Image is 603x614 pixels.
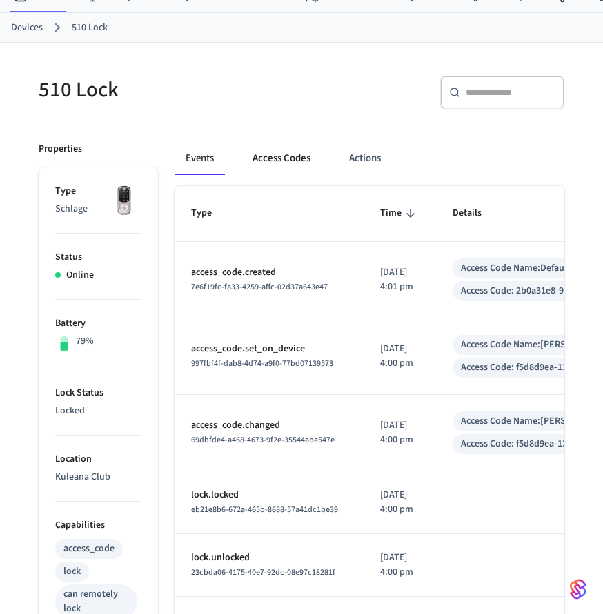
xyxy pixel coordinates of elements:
[55,202,141,216] p: Schlage
[191,566,335,578] span: 23cbda06-4175-40e7-92dc-08e97c18281f
[191,488,347,502] p: lock.locked
[55,386,141,400] p: Lock Status
[191,434,335,446] span: 69dbfde4-a468-4673-9f2e-35544abe547e
[66,268,94,283] p: Online
[55,518,141,533] p: Capabilities
[191,358,333,369] span: 997fbf4f-dab8-4d74-a9f0-77bd07139573
[191,504,338,515] span: eb21e8b6-672a-465b-8688-57a41dc1be39
[55,184,141,198] p: Type
[72,21,108,35] a: 510 Lock
[39,76,293,104] h5: 510 Lock
[76,334,94,349] p: 79%
[11,21,43,35] a: Devices
[380,488,419,517] p: [DATE] 4:00 pm
[380,265,419,294] p: [DATE] 4:01 pm
[55,250,141,265] p: Status
[191,551,347,565] p: lock.unlocked
[453,203,500,224] span: Details
[570,578,586,600] img: SeamLogoGradient.69752ec5.svg
[107,184,141,218] img: Yale Assure Touchscreen Wifi Smart Lock, Satin Nickel, Front
[241,142,322,175] button: Access Codes
[63,564,81,579] div: lock
[55,452,141,467] p: Location
[55,470,141,484] p: Kuleana Club
[380,418,419,447] p: [DATE] 4:00 pm
[63,542,115,556] div: access_code
[191,281,328,293] span: 7e6f19fc-fa33-4259-affc-02d37a643e47
[191,203,230,224] span: Type
[191,342,347,356] p: access_code.set_on_device
[380,203,419,224] span: Time
[55,316,141,331] p: Battery
[380,342,419,371] p: [DATE] 4:00 pm
[191,265,347,280] p: access_code.created
[175,142,565,175] div: ant example
[338,142,392,175] button: Actions
[191,418,347,433] p: access_code.changed
[39,142,82,156] p: Properties
[461,261,571,276] div: Access Code Name: Default
[380,551,419,580] p: [DATE] 4:00 pm
[175,142,225,175] button: Events
[55,404,141,418] p: Locked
